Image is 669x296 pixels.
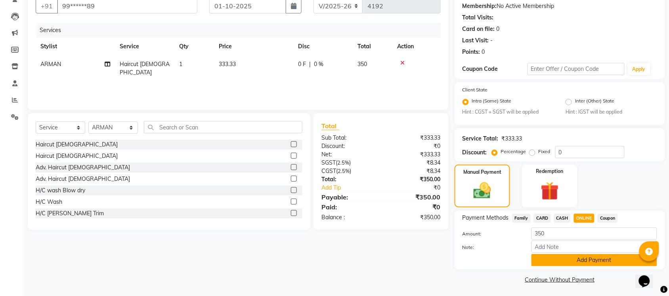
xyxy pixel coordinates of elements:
label: Amount: [457,230,526,237]
label: Inter (Other) State [575,97,614,107]
small: Hint : CGST + SGST will be applied [463,108,554,116]
div: Coupon Code [463,65,528,73]
div: Discount: [463,148,487,157]
th: Action [392,38,441,55]
button: Add Payment [531,254,657,266]
span: 0 F [298,60,306,68]
a: Continue Without Payment [456,276,663,284]
div: Membership: [463,2,497,10]
th: Service [115,38,174,55]
div: H/C wash Blow dry [36,186,85,195]
label: Note: [457,244,526,251]
img: _gift.svg [535,180,565,202]
button: Apply [628,63,650,75]
div: H/C [PERSON_NAME] Trim [36,209,104,218]
div: - [491,36,493,45]
th: Price [214,38,293,55]
span: 2.5% [338,168,350,174]
th: Stylist [36,38,115,55]
div: ( ) [315,159,381,167]
span: 350 [357,61,367,68]
div: Payable: [315,192,381,202]
input: Search or Scan [144,121,302,133]
span: SGST [321,159,336,166]
div: ₹350.00 [381,213,447,222]
span: CARD [534,214,551,223]
div: Last Visit: [463,36,489,45]
a: Add Tip [315,184,392,192]
label: Percentage [501,148,526,155]
div: Adv. Haircut [DEMOGRAPHIC_DATA] [36,163,130,172]
div: Haircut [DEMOGRAPHIC_DATA] [36,152,118,160]
div: Balance : [315,213,381,222]
span: ARMAN [40,61,61,68]
div: ( ) [315,167,381,175]
input: Enter Offer / Coupon Code [528,63,625,75]
label: Manual Payment [463,169,501,176]
th: Qty [174,38,214,55]
div: Total: [315,175,381,184]
label: Intra (Same) State [472,97,512,107]
label: Fixed [539,148,550,155]
span: Haircut [DEMOGRAPHIC_DATA] [120,61,170,76]
span: | [309,60,311,68]
div: ₹8.34 [381,159,447,167]
div: Discount: [315,142,381,150]
span: 333.33 [219,61,236,68]
div: Paid: [315,202,381,212]
div: No Active Membership [463,2,657,10]
div: ₹350.00 [381,192,447,202]
div: 0 [482,48,485,56]
span: ONLINE [574,214,594,223]
span: CGST [321,167,336,175]
div: Points: [463,48,480,56]
th: Disc [293,38,353,55]
span: 0 % [314,60,323,68]
div: ₹333.33 [381,134,447,142]
div: ₹0 [392,184,447,192]
div: Sub Total: [315,134,381,142]
span: Payment Methods [463,214,509,222]
div: Card on file: [463,25,495,33]
div: ₹333.33 [381,150,447,159]
label: Redemption [536,168,564,175]
span: 2.5% [337,159,349,166]
label: Client State [463,86,488,93]
div: ₹0 [381,142,447,150]
input: Add Note [531,241,657,253]
th: Total [353,38,392,55]
div: 0 [497,25,500,33]
div: ₹0 [381,202,447,212]
span: CASH [554,214,571,223]
div: Haircut [DEMOGRAPHIC_DATA] [36,140,118,149]
iframe: chat widget [636,264,661,288]
div: ₹333.33 [502,135,522,143]
img: _cash.svg [468,180,497,201]
span: Coupon [598,214,618,223]
div: Adv. Haircut [DEMOGRAPHIC_DATA] [36,175,130,183]
div: ₹8.34 [381,167,447,175]
span: Total [321,122,340,130]
span: Family [512,214,531,223]
div: Total Visits: [463,13,494,22]
div: Net: [315,150,381,159]
span: 1 [179,61,182,68]
small: Hint : IGST will be applied [566,108,657,116]
div: H/C Wash [36,198,62,206]
div: Service Total: [463,135,499,143]
div: Services [36,23,447,38]
div: ₹350.00 [381,175,447,184]
input: Amount [531,228,657,240]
